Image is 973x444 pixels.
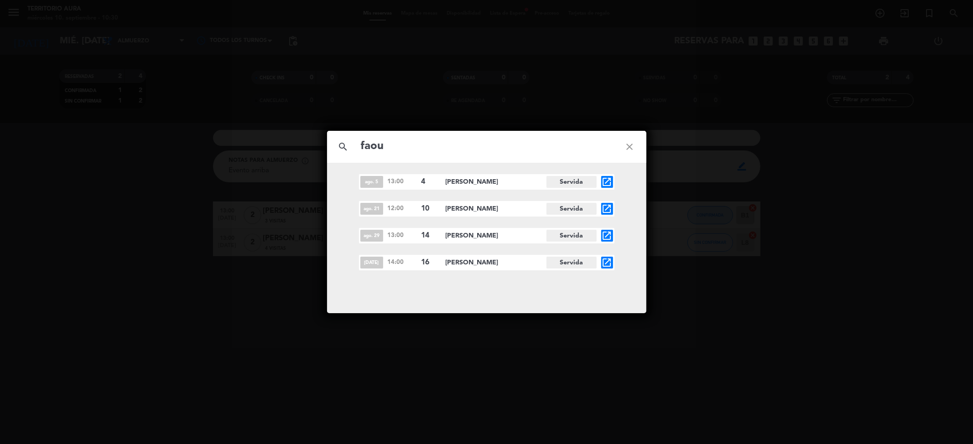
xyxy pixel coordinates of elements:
[602,257,613,268] i: open_in_new
[388,177,417,186] span: 13:00
[446,204,546,214] span: [PERSON_NAME]
[446,258,546,268] span: [PERSON_NAME]
[421,257,438,268] span: 16
[360,257,383,268] span: [DATE]
[360,176,383,188] span: ago. 5
[546,230,597,242] span: Servida
[446,177,546,187] span: [PERSON_NAME]
[546,176,597,188] span: Servida
[388,258,417,267] span: 14:00
[614,130,646,163] i: close
[421,230,438,242] span: 14
[360,230,383,242] span: ago. 29
[421,203,438,215] span: 10
[360,203,383,215] span: ago. 21
[327,130,360,163] i: search
[388,231,417,240] span: 13:00
[602,230,613,241] i: open_in_new
[546,257,597,268] span: Servida
[602,176,613,187] i: open_in_new
[446,231,546,241] span: [PERSON_NAME]
[421,176,438,188] span: 4
[360,137,614,156] input: Buscar reservas
[388,204,417,213] span: 12:00
[602,203,613,214] i: open_in_new
[546,203,597,215] span: Servida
